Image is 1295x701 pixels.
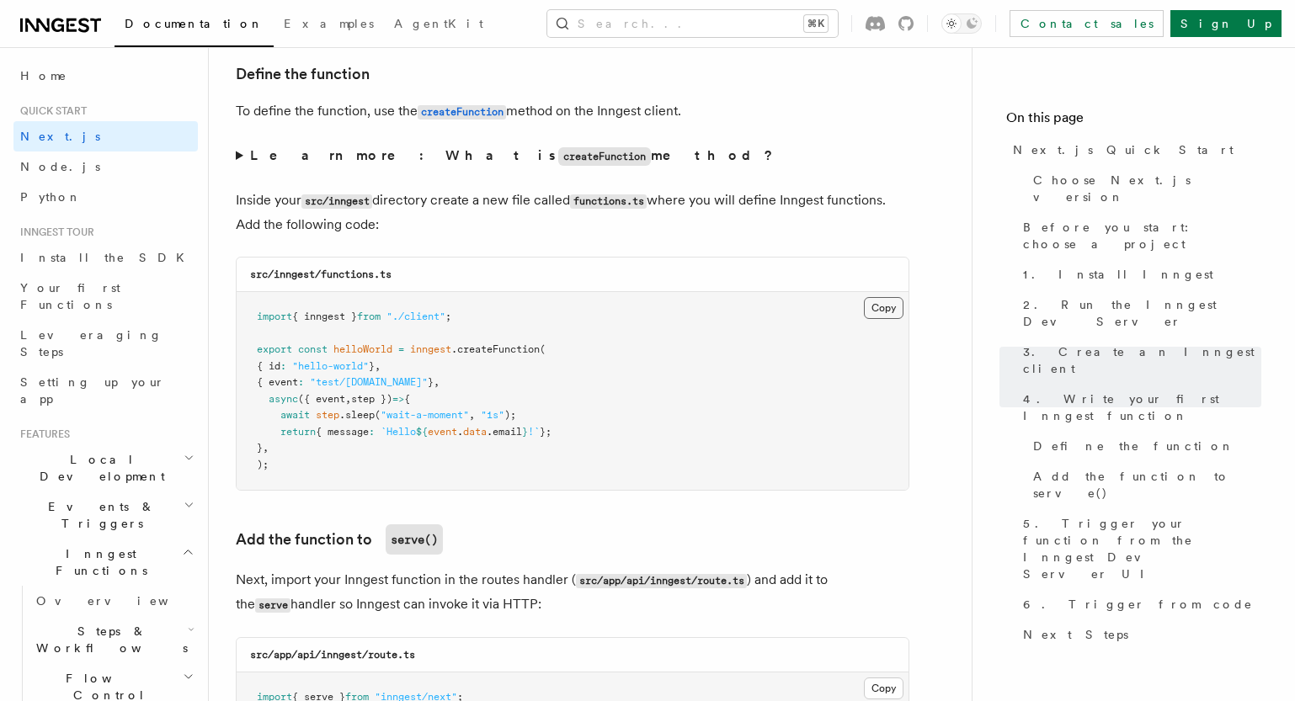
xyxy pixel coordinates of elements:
[20,67,67,84] span: Home
[381,426,416,438] span: `Hello
[804,15,828,32] kbd: ⌘K
[1023,626,1128,643] span: Next Steps
[125,17,264,30] span: Documentation
[274,5,384,45] a: Examples
[1026,461,1261,508] a: Add the function to serve()
[384,5,493,45] a: AgentKit
[20,251,195,264] span: Install the SDK
[1016,259,1261,289] a: 1. Install Inngest
[1023,515,1261,582] span: 5. Trigger your function from the Inngest Dev Server UI
[1023,296,1261,330] span: 2. Run the Inngest Dev Server
[457,426,463,438] span: .
[250,147,776,163] strong: Learn more: What is method?
[13,226,94,239] span: Inngest tour
[547,10,838,37] button: Search...⌘K
[351,393,392,405] span: step })
[316,409,339,421] span: step
[394,17,483,30] span: AgentKit
[392,393,404,405] span: =>
[13,367,198,414] a: Setting up your app
[20,160,100,173] span: Node.js
[115,5,274,47] a: Documentation
[1170,10,1282,37] a: Sign Up
[428,426,457,438] span: event
[269,393,298,405] span: async
[369,426,375,438] span: :
[13,451,184,485] span: Local Development
[13,182,198,212] a: Python
[1016,619,1261,650] a: Next Steps
[398,343,404,355] span: =
[29,623,188,656] span: Steps & Workflows
[257,459,269,470] span: );
[345,393,351,405] span: ,
[13,242,198,273] a: Install the SDK
[13,444,198,491] button: Local Development
[13,104,87,118] span: Quick start
[504,409,516,421] span: );
[13,539,198,586] button: Inngest Functions
[257,442,263,454] span: }
[13,61,198,91] a: Home
[451,343,540,355] span: .createFunction
[1006,135,1261,165] a: Next.js Quick Start
[540,343,546,355] span: (
[1023,390,1261,424] span: 4. Write your first Inngest function
[570,194,647,209] code: functions.ts
[13,320,198,367] a: Leveraging Steps
[540,426,552,438] span: };
[1010,10,1164,37] a: Contact sales
[13,273,198,320] a: Your first Functions
[941,13,982,34] button: Toggle dark mode
[250,268,392,280] code: src/inngest/functions.ts
[257,343,292,355] span: export
[1006,108,1261,135] h4: On this page
[386,311,445,322] span: "./client"
[236,524,443,555] a: Add the function toserve()
[280,409,310,421] span: await
[29,616,198,663] button: Steps & Workflows
[301,194,372,209] code: src/inngest
[1033,468,1261,502] span: Add the function to serve()
[298,343,328,355] span: const
[375,409,381,421] span: (
[333,343,392,355] span: helloWorld
[522,426,528,438] span: }
[1023,266,1213,283] span: 1. Install Inngest
[250,649,415,661] code: src/app/api/inngest/route.ts
[1016,337,1261,384] a: 3. Create an Inngest client
[1023,219,1261,252] span: Before you start: choose a project
[1016,589,1261,619] a: 6. Trigger from code
[1016,384,1261,431] a: 4. Write your first Inngest function
[375,360,381,372] span: ,
[263,442,269,454] span: ,
[1016,212,1261,259] a: Before you start: choose a project
[481,409,504,421] span: "1s"
[1016,289,1261,337] a: 2. Run the Inngest Dev Server
[1033,438,1234,454] span: Define the function
[20,190,82,204] span: Python
[20,130,100,143] span: Next.js
[13,545,182,579] span: Inngest Functions
[434,376,440,388] span: ,
[20,375,165,406] span: Setting up your app
[1023,596,1253,613] span: 6. Trigger from code
[1016,508,1261,589] a: 5. Trigger your function from the Inngest Dev Server UI
[487,426,522,438] span: .email
[13,491,198,539] button: Events & Triggers
[576,574,747,588] code: src/app/api/inngest/route.ts
[357,311,381,322] span: from
[236,144,909,168] summary: Learn more: What iscreateFunctionmethod?
[445,311,451,322] span: ;
[29,586,198,616] a: Overview
[1013,141,1234,158] span: Next.js Quick Start
[20,281,120,311] span: Your first Functions
[255,598,290,613] code: serve
[418,103,506,119] a: createFunction
[1033,172,1261,205] span: Choose Next.js version
[13,151,198,182] a: Node.js
[257,311,292,322] span: import
[20,328,163,358] span: Leveraging Steps
[469,409,475,421] span: ,
[1026,431,1261,461] a: Define the function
